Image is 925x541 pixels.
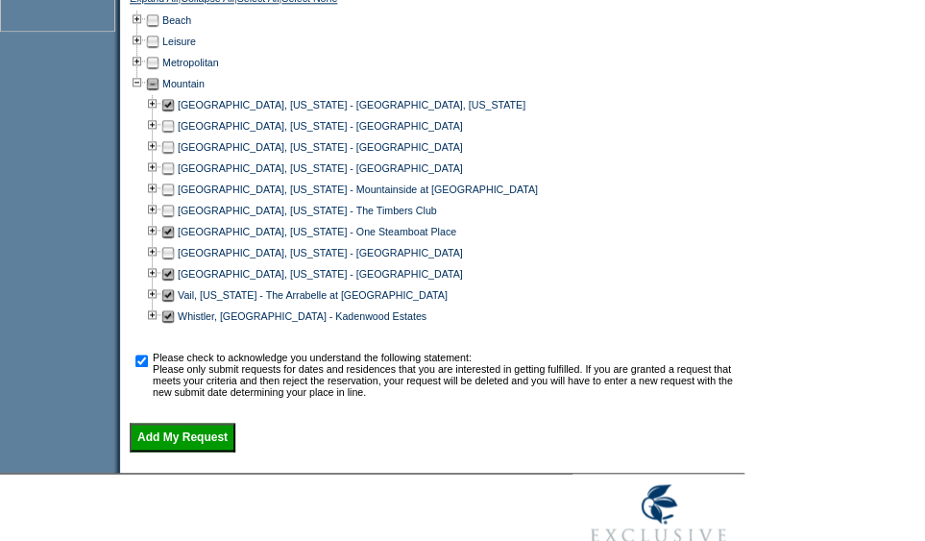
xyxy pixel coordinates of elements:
[162,57,219,68] a: Metropolitan
[178,120,463,132] a: [GEOGRAPHIC_DATA], [US_STATE] - [GEOGRAPHIC_DATA]
[178,268,463,280] a: [GEOGRAPHIC_DATA], [US_STATE] - [GEOGRAPHIC_DATA]
[178,205,437,216] a: [GEOGRAPHIC_DATA], [US_STATE] - The Timbers Club
[178,162,463,174] a: [GEOGRAPHIC_DATA], [US_STATE] - [GEOGRAPHIC_DATA]
[178,141,463,153] a: [GEOGRAPHIC_DATA], [US_STATE] - [GEOGRAPHIC_DATA]
[162,36,196,47] a: Leisure
[178,184,538,195] a: [GEOGRAPHIC_DATA], [US_STATE] - Mountainside at [GEOGRAPHIC_DATA]
[178,247,463,258] a: [GEOGRAPHIC_DATA], [US_STATE] - [GEOGRAPHIC_DATA]
[178,226,456,237] a: [GEOGRAPHIC_DATA], [US_STATE] - One Steamboat Place
[130,423,235,452] input: Add My Request
[153,352,738,398] td: Please check to acknowledge you understand the following statement: Please only submit requests f...
[178,289,448,301] a: Vail, [US_STATE] - The Arrabelle at [GEOGRAPHIC_DATA]
[178,99,525,111] a: [GEOGRAPHIC_DATA], [US_STATE] - [GEOGRAPHIC_DATA], [US_STATE]
[178,310,426,322] a: Whistler, [GEOGRAPHIC_DATA] - Kadenwood Estates
[162,14,191,26] a: Beach
[162,78,205,89] a: Mountain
